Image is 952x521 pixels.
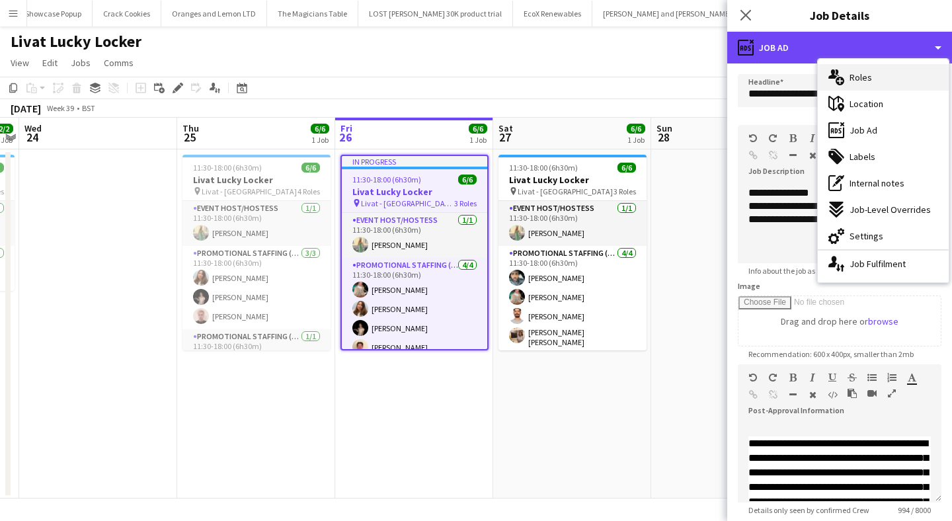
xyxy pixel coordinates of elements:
[818,251,949,277] div: Job Fulfilment
[342,186,487,198] h3: Livat Lucky Locker
[738,505,880,515] span: Details only seen by confirmed Crew
[15,1,93,26] button: Showcase Popup
[44,103,77,113] span: Week 39
[848,388,857,399] button: Paste as plain text
[867,388,877,399] button: Insert video
[848,372,857,383] button: Strikethrough
[104,57,134,69] span: Comms
[5,54,34,71] a: View
[788,372,797,383] button: Bold
[828,372,837,383] button: Underline
[828,389,837,400] button: HTML Code
[738,349,924,359] span: Recommendation: 600 x 400px, smaller than 2mb
[267,1,358,26] button: The Magicians Table
[182,246,331,329] app-card-role: Promotional Staffing (Brand Ambassadors)3/311:30-18:00 (6h30m)[PERSON_NAME][PERSON_NAME][PERSON_N...
[738,266,853,276] span: Info about the job as a whole
[748,133,758,143] button: Undo
[22,130,42,145] span: 24
[340,155,489,350] app-job-card: In progress11:30-18:00 (6h30m)6/6Livat Lucky Locker Livat - [GEOGRAPHIC_DATA]3 RolesEvent Host/Ho...
[42,57,58,69] span: Edit
[656,122,672,134] span: Sun
[352,175,421,184] span: 11:30-18:00 (6h30m)
[850,124,877,136] span: Job Ad
[498,201,647,246] app-card-role: Event Host/Hostess1/111:30-18:00 (6h30m)[PERSON_NAME]
[182,155,331,350] app-job-card: 11:30-18:00 (6h30m)6/6Livat Lucky Locker Livat - [GEOGRAPHIC_DATA]4 RolesEvent Host/Hostess1/111:...
[850,151,875,163] span: Labels
[498,246,647,352] app-card-role: Promotional Staffing (Brand Ambassadors)4/411:30-18:00 (6h30m)[PERSON_NAME][PERSON_NAME][PERSON_N...
[361,198,454,208] span: Livat - [GEOGRAPHIC_DATA]
[180,130,199,145] span: 25
[627,124,645,134] span: 6/6
[727,7,952,24] h3: Job Details
[469,124,487,134] span: 6/6
[748,372,758,383] button: Undo
[202,186,297,196] span: Livat - [GEOGRAPHIC_DATA]
[454,198,477,208] span: 3 Roles
[193,163,262,173] span: 11:30-18:00 (6h30m)
[182,174,331,186] h3: Livat Lucky Locker
[808,133,817,143] button: Italic
[887,505,941,515] span: 994 / 8000
[867,372,877,383] button: Unordered List
[850,71,872,83] span: Roles
[513,1,592,26] button: EcoX Renewables
[614,186,636,196] span: 3 Roles
[850,230,883,242] span: Settings
[498,122,513,134] span: Sat
[496,130,513,145] span: 27
[311,124,329,134] span: 6/6
[342,258,487,360] app-card-role: Promotional Staffing (Brand Ambassadors)4/411:30-18:00 (6h30m)[PERSON_NAME][PERSON_NAME][PERSON_N...
[654,130,672,145] span: 28
[93,1,161,26] button: Crack Cookies
[469,135,487,145] div: 1 Job
[182,122,199,134] span: Thu
[788,389,797,400] button: Horizontal Line
[808,389,817,400] button: Clear Formatting
[24,122,42,134] span: Wed
[11,102,41,115] div: [DATE]
[71,57,91,69] span: Jobs
[788,150,797,161] button: Horizontal Line
[182,201,331,246] app-card-role: Event Host/Hostess1/111:30-18:00 (6h30m)[PERSON_NAME]
[509,163,578,173] span: 11:30-18:00 (6h30m)
[808,150,817,161] button: Clear Formatting
[161,1,267,26] button: Oranges and Lemon LTD
[768,133,777,143] button: Redo
[498,174,647,186] h3: Livat Lucky Locker
[627,135,645,145] div: 1 Job
[37,54,63,71] a: Edit
[518,186,613,196] span: Livat - [GEOGRAPHIC_DATA]
[887,388,896,399] button: Fullscreen
[592,1,743,26] button: [PERSON_NAME] and [PERSON_NAME]
[808,372,817,383] button: Italic
[340,122,352,134] span: Fri
[99,54,139,71] a: Comms
[458,175,477,184] span: 6/6
[342,156,487,167] div: In progress
[65,54,96,71] a: Jobs
[907,372,916,383] button: Text Color
[498,155,647,350] app-job-card: 11:30-18:00 (6h30m)6/6Livat Lucky Locker Livat - [GEOGRAPHIC_DATA]3 RolesEvent Host/Hostess1/111:...
[338,130,352,145] span: 26
[342,213,487,258] app-card-role: Event Host/Hostess1/111:30-18:00 (6h30m)[PERSON_NAME]
[850,204,931,216] span: Job-Level Overrides
[11,32,141,52] h1: Livat Lucky Locker
[11,57,29,69] span: View
[788,133,797,143] button: Bold
[311,135,329,145] div: 1 Job
[358,1,513,26] button: LOST [PERSON_NAME] 30K product trial
[297,186,320,196] span: 4 Roles
[727,32,952,63] div: Job Ad
[82,103,95,113] div: BST
[850,98,883,110] span: Location
[887,372,896,383] button: Ordered List
[768,372,777,383] button: Redo
[617,163,636,173] span: 6/6
[850,177,904,189] span: Internal notes
[182,329,331,374] app-card-role: Promotional Staffing (Team Leader)1/111:30-18:00 (6h30m)
[301,163,320,173] span: 6/6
